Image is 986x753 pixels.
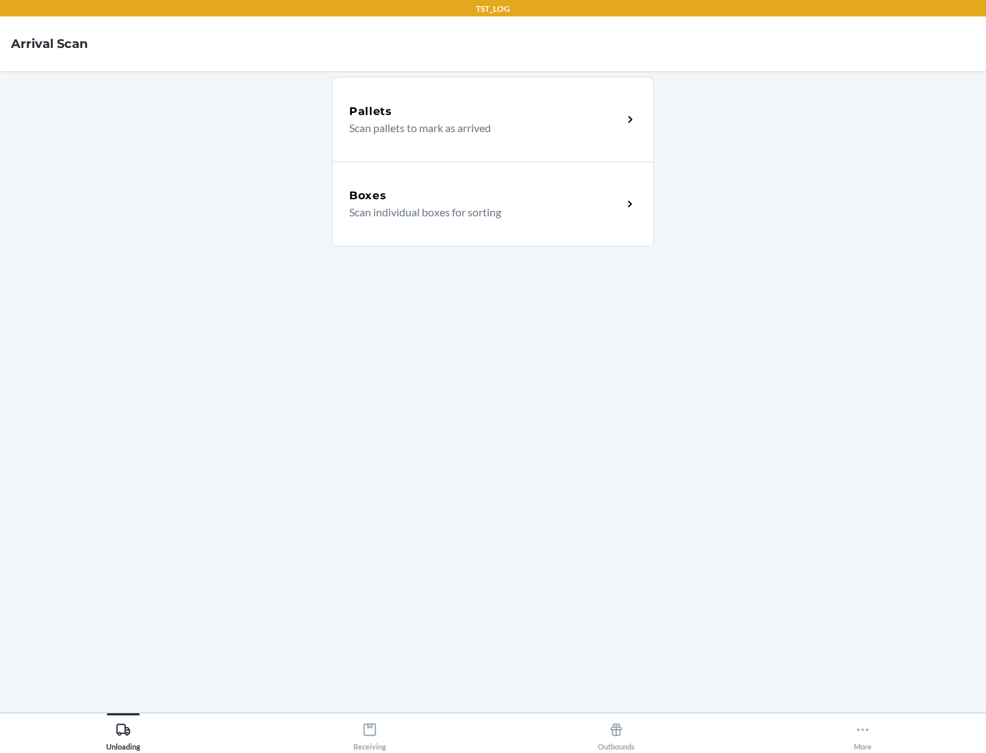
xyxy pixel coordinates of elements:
div: Outbounds [598,717,635,751]
h5: Pallets [349,103,392,120]
button: Outbounds [493,713,739,751]
p: TST_LOG [476,3,510,15]
button: More [739,713,986,751]
a: BoxesScan individual boxes for sorting [332,162,654,246]
div: Unloading [106,717,140,751]
p: Scan pallets to mark as arrived [349,120,611,136]
p: Scan individual boxes for sorting [349,204,611,220]
h5: Boxes [349,188,387,204]
a: PalletsScan pallets to mark as arrived [332,77,654,162]
div: More [854,717,872,751]
button: Receiving [246,713,493,751]
div: Receiving [353,717,386,751]
h4: Arrival Scan [11,35,88,53]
